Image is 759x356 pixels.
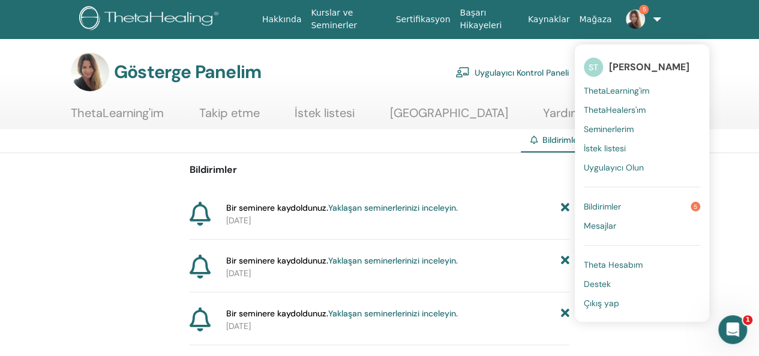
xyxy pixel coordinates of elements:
font: [PERSON_NAME] [609,61,689,73]
font: [DATE] [226,215,251,226]
img: default.jpg [626,10,645,29]
font: Mesajlar [584,220,616,231]
font: Kurslar ve Seminerler [311,8,357,30]
iframe: Intercom canlı sohbet [718,315,747,344]
font: Seminerlerim [584,124,634,134]
a: Takip etme [199,106,260,129]
a: Uygulayıcı Kontrol Paneli [455,59,569,85]
a: Bildirimler5 [584,197,700,216]
font: Bildirimler [584,201,621,212]
a: Uygulayıcı Olun [584,158,700,177]
a: Yardım ve Kaynaklar [543,106,653,129]
a: ThetaLearning'im [71,106,164,129]
a: ThetaHealers'ım [584,100,700,119]
font: Sertifikasyon [395,14,450,24]
a: İstek listesi [584,139,700,158]
font: ThetaLearning'im [71,105,164,121]
font: ThetaHealers'ım [584,104,646,115]
a: İstek listesi [295,106,355,129]
font: Bir seminere kaydoldunuz. [226,202,328,213]
img: default.jpg [71,53,109,91]
a: Mesajlar [584,216,700,235]
a: Destek [584,274,700,294]
a: [GEOGRAPHIC_DATA] [390,106,508,129]
a: Kaynaklar [523,8,575,31]
a: Başarı Hikayeleri [455,2,523,37]
font: 1 [745,316,750,324]
font: Uygulayıcı Kontrol Paneli [475,67,569,78]
font: Bildirimler [190,163,237,176]
font: Destek [584,279,611,289]
font: İstek listesi [584,143,626,154]
font: [GEOGRAPHIC_DATA] [390,105,508,121]
a: Yaklaşan seminerlerinizi inceleyin. [328,202,458,213]
a: Yaklaşan seminerlerinizi inceleyin. [328,255,458,266]
font: ThetaLearning'im [584,85,649,96]
font: 5 [694,203,697,211]
font: Bir seminere kaydoldunuz. [226,255,328,266]
a: Seminerlerim [584,119,700,139]
font: Bir seminere kaydoldunuz. [226,308,328,319]
font: Hakkında [262,14,302,24]
font: Başarı Hikayeleri [460,8,502,30]
a: Hakkında [257,8,307,31]
font: Theta Hesabım [584,259,643,270]
a: Sertifikasyon [391,8,455,31]
a: Kurslar ve Seminerler [306,2,391,37]
font: ST [589,62,598,73]
font: [DATE] [226,321,251,331]
a: Mağaza [574,8,616,31]
ul: 5 [575,44,709,322]
a: Theta Hesabım [584,255,700,274]
font: Gösterge Panelim [114,60,261,83]
font: Mağaza [579,14,611,24]
font: Çıkış yap [584,298,619,309]
font: Kaynaklar [528,14,570,24]
font: İstek listesi [295,105,355,121]
font: Uygulayıcı Olun [584,162,644,173]
a: ThetaLearning'im [584,81,700,100]
font: Bildirimler [542,134,581,145]
font: [DATE] [226,268,251,279]
font: Takip etme [199,105,260,121]
img: chalkboard-teacher.svg [455,67,470,77]
font: Yardım ve Kaynaklar [543,105,653,121]
a: ST[PERSON_NAME] [584,53,700,81]
img: logo.png [79,6,223,33]
font: 5 [642,5,646,13]
a: Yaklaşan seminerlerinizi inceleyin. [328,308,458,319]
a: Çıkış yap [584,294,700,313]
